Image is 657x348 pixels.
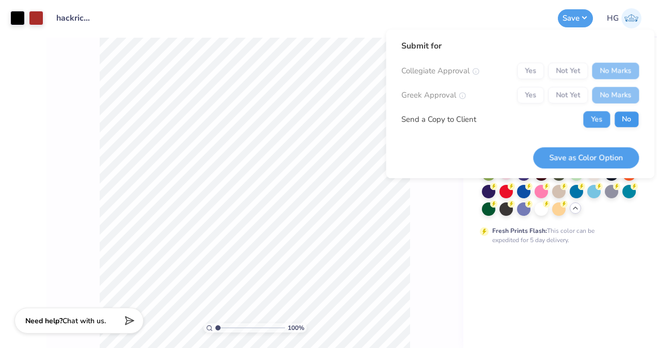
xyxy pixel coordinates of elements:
strong: Fresh Prints Flash: [492,227,547,235]
div: Send a Copy to Client [401,114,476,125]
span: HG [607,12,619,24]
a: HG [607,8,642,28]
strong: Need help? [25,316,62,326]
span: 100 % [288,323,304,333]
button: No [614,111,639,128]
button: Yes [583,111,610,128]
button: Save [558,9,593,27]
input: Untitled Design [49,8,99,28]
span: Chat with us. [62,316,106,326]
button: Save as Color Option [533,147,639,168]
div: Submit for [401,40,639,52]
img: Harry Gold [621,8,642,28]
div: This color can be expedited for 5 day delivery. [492,226,619,245]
